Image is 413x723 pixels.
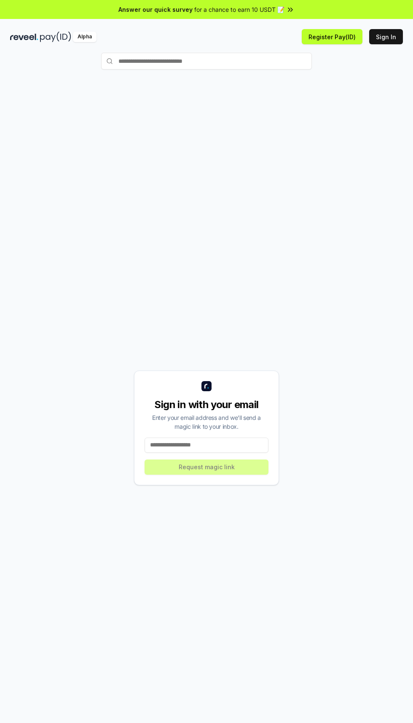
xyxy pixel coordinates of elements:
span: Answer our quick survey [118,5,193,14]
div: Sign in with your email [145,398,268,411]
img: logo_small [201,381,212,391]
img: pay_id [40,32,71,42]
div: Enter your email address and we’ll send a magic link to your inbox. [145,413,268,431]
span: for a chance to earn 10 USDT 📝 [194,5,284,14]
button: Sign In [369,29,403,44]
img: reveel_dark [10,32,38,42]
button: Register Pay(ID) [302,29,362,44]
div: Alpha [73,32,97,42]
